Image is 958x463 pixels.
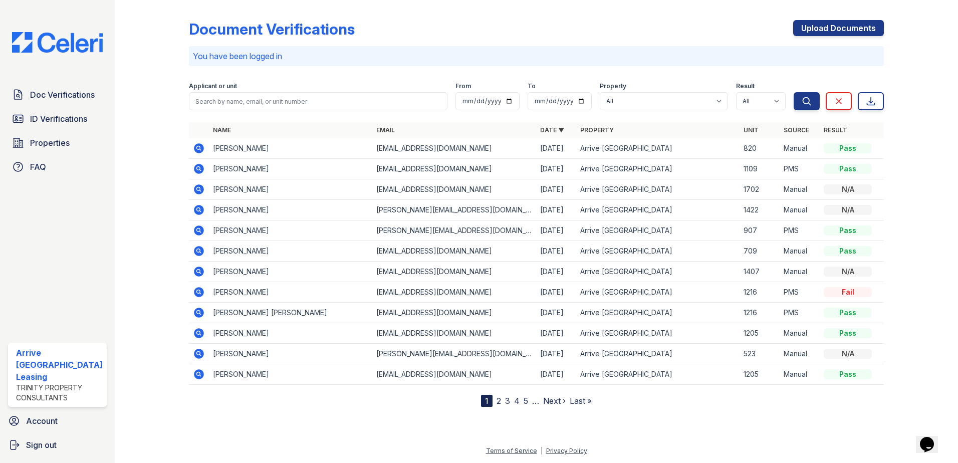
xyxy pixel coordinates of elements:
td: PMS [780,303,820,323]
td: Manual [780,200,820,220]
td: [DATE] [536,344,576,364]
td: [PERSON_NAME][EMAIL_ADDRESS][DOMAIN_NAME] [372,220,536,241]
a: Unit [744,126,759,134]
td: 523 [740,344,780,364]
td: Manual [780,344,820,364]
a: Next › [543,396,566,406]
label: From [455,82,471,90]
div: Pass [824,164,872,174]
td: [DATE] [536,138,576,159]
td: 820 [740,138,780,159]
td: Manual [780,241,820,262]
td: [PERSON_NAME] [PERSON_NAME] [209,303,373,323]
div: Pass [824,308,872,318]
span: ID Verifications [30,113,87,125]
a: ID Verifications [8,109,107,129]
td: Arrive [GEOGRAPHIC_DATA] [576,262,740,282]
a: Account [4,411,111,431]
a: 2 [497,396,501,406]
td: 1109 [740,159,780,179]
span: Sign out [26,439,57,451]
span: Properties [30,137,70,149]
a: Property [580,126,614,134]
span: FAQ [30,161,46,173]
div: N/A [824,349,872,359]
td: 1702 [740,179,780,200]
td: [PERSON_NAME] [209,241,373,262]
td: [PERSON_NAME][EMAIL_ADDRESS][DOMAIN_NAME] [372,200,536,220]
span: Doc Verifications [30,89,95,101]
td: Arrive [GEOGRAPHIC_DATA] [576,220,740,241]
a: Last » [570,396,592,406]
a: Source [784,126,809,134]
td: Manual [780,323,820,344]
td: [DATE] [536,282,576,303]
span: Account [26,415,58,427]
td: Arrive [GEOGRAPHIC_DATA] [576,241,740,262]
div: N/A [824,267,872,277]
td: 1205 [740,364,780,385]
td: [PERSON_NAME] [209,364,373,385]
td: [DATE] [536,241,576,262]
a: Sign out [4,435,111,455]
td: [DATE] [536,303,576,323]
td: [PERSON_NAME] [209,138,373,159]
a: Properties [8,133,107,153]
label: Property [600,82,626,90]
div: | [541,447,543,454]
a: Result [824,126,847,134]
label: Result [736,82,755,90]
td: [PERSON_NAME] [209,220,373,241]
a: Date ▼ [540,126,564,134]
td: 1422 [740,200,780,220]
td: Arrive [GEOGRAPHIC_DATA] [576,303,740,323]
a: Name [213,126,231,134]
a: 5 [524,396,528,406]
div: 1 [481,395,493,407]
td: Manual [780,262,820,282]
div: Document Verifications [189,20,355,38]
td: [PERSON_NAME] [209,179,373,200]
td: Arrive [GEOGRAPHIC_DATA] [576,200,740,220]
div: Pass [824,369,872,379]
td: Manual [780,179,820,200]
td: [DATE] [536,323,576,344]
td: [PERSON_NAME] [209,282,373,303]
td: 1407 [740,262,780,282]
div: N/A [824,205,872,215]
div: N/A [824,184,872,194]
td: PMS [780,159,820,179]
a: Terms of Service [486,447,537,454]
div: Pass [824,246,872,256]
td: [DATE] [536,159,576,179]
td: [DATE] [536,220,576,241]
td: 709 [740,241,780,262]
td: PMS [780,220,820,241]
td: [DATE] [536,262,576,282]
td: Manual [780,138,820,159]
td: [EMAIL_ADDRESS][DOMAIN_NAME] [372,138,536,159]
td: [PERSON_NAME] [209,200,373,220]
a: Privacy Policy [546,447,587,454]
td: [EMAIL_ADDRESS][DOMAIN_NAME] [372,323,536,344]
td: [EMAIL_ADDRESS][DOMAIN_NAME] [372,303,536,323]
td: [EMAIL_ADDRESS][DOMAIN_NAME] [372,159,536,179]
td: Arrive [GEOGRAPHIC_DATA] [576,344,740,364]
td: PMS [780,282,820,303]
td: [PERSON_NAME][EMAIL_ADDRESS][DOMAIN_NAME] [372,344,536,364]
span: … [532,395,539,407]
a: Email [376,126,395,134]
td: [PERSON_NAME] [209,262,373,282]
td: [EMAIL_ADDRESS][DOMAIN_NAME] [372,364,536,385]
td: [DATE] [536,179,576,200]
td: Manual [780,364,820,385]
td: Arrive [GEOGRAPHIC_DATA] [576,159,740,179]
label: To [528,82,536,90]
p: You have been logged in [193,50,880,62]
img: CE_Logo_Blue-a8612792a0a2168367f1c8372b55b34899dd931a85d93a1a3d3e32e68fde9ad4.png [4,32,111,53]
td: [DATE] [536,364,576,385]
td: [PERSON_NAME] [209,323,373,344]
div: Pass [824,143,872,153]
td: Arrive [GEOGRAPHIC_DATA] [576,179,740,200]
label: Applicant or unit [189,82,237,90]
